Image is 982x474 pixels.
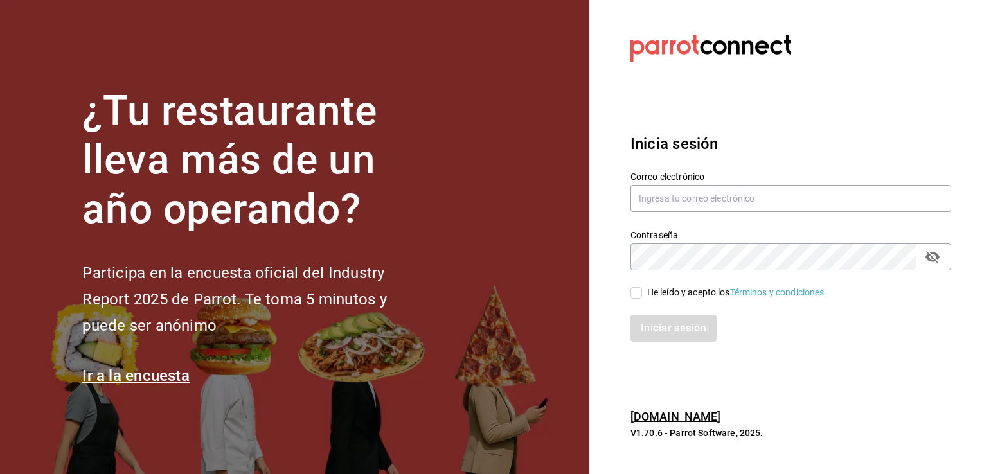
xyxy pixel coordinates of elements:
p: V1.70.6 - Parrot Software, 2025. [630,426,951,439]
a: Términos y condiciones. [730,287,827,297]
a: Ir a la encuesta [82,367,190,385]
label: Correo electrónico [630,171,951,180]
h2: Participa en la encuesta oficial del Industry Report 2025 de Parrot. Te toma 5 minutos y puede se... [82,260,429,338]
a: [DOMAIN_NAME] [630,410,721,423]
div: He leído y acepto los [647,286,827,299]
h1: ¿Tu restaurante lleva más de un año operando? [82,87,429,234]
input: Ingresa tu correo electrónico [630,185,951,212]
h3: Inicia sesión [630,132,951,155]
label: Contraseña [630,230,951,239]
button: passwordField [922,246,943,268]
